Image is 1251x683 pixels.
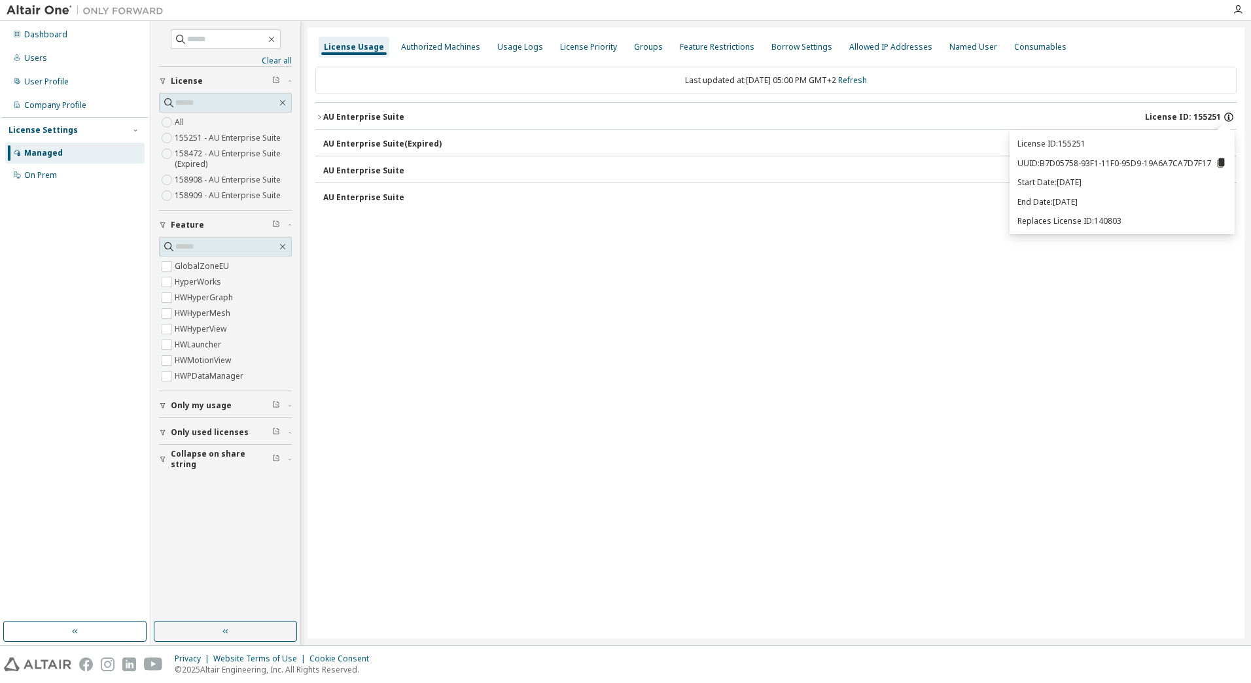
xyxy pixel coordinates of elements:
[159,56,292,66] a: Clear all
[1145,112,1221,122] span: License ID: 155251
[323,139,442,149] div: AU Enterprise Suite (Expired)
[949,42,997,52] div: Named User
[175,654,213,664] div: Privacy
[771,42,832,52] div: Borrow Settings
[1017,138,1227,149] p: License ID: 155251
[272,454,280,464] span: Clear filter
[838,75,867,86] a: Refresh
[560,42,617,52] div: License Priority
[323,183,1237,212] button: AU Enterprise SuiteLicense ID: 158909
[175,337,224,353] label: HWLauncher
[323,112,404,122] div: AU Enterprise Suite
[1017,196,1227,207] p: End Date: [DATE]
[171,427,249,438] span: Only used licenses
[315,103,1237,131] button: AU Enterprise SuiteLicense ID: 155251
[171,449,272,470] span: Collapse on share string
[175,258,232,274] label: GlobalZoneEU
[24,29,67,40] div: Dashboard
[7,4,170,17] img: Altair One
[213,654,309,664] div: Website Terms of Use
[159,211,292,239] button: Feature
[315,67,1237,94] div: Last updated at: [DATE] 05:00 PM GMT+2
[24,170,57,181] div: On Prem
[175,114,186,130] label: All
[849,42,932,52] div: Allowed IP Addresses
[175,321,229,337] label: HWHyperView
[171,76,203,86] span: License
[24,77,69,87] div: User Profile
[24,100,86,111] div: Company Profile
[144,657,163,671] img: youtube.svg
[175,353,234,368] label: HWMotionView
[497,42,543,52] div: Usage Logs
[24,53,47,63] div: Users
[175,306,233,321] label: HWHyperMesh
[4,657,71,671] img: altair_logo.svg
[159,391,292,420] button: Only my usage
[175,664,377,675] p: © 2025 Altair Engineering, Inc. All Rights Reserved.
[101,657,115,671] img: instagram.svg
[324,42,384,52] div: License Usage
[1017,157,1227,169] p: UUID: B7D05758-93F1-11F0-95D9-19A6A7CA7D7F17
[159,67,292,96] button: License
[323,166,404,176] div: AU Enterprise Suite
[401,42,480,52] div: Authorized Machines
[175,146,292,172] label: 158472 - AU Enterprise Suite (Expired)
[1014,42,1066,52] div: Consumables
[272,400,280,411] span: Clear filter
[634,42,663,52] div: Groups
[175,172,283,188] label: 158908 - AU Enterprise Suite
[272,220,280,230] span: Clear filter
[1017,177,1227,188] p: Start Date: [DATE]
[323,156,1237,185] button: AU Enterprise SuiteLicense ID: 158908
[680,42,754,52] div: Feature Restrictions
[171,400,232,411] span: Only my usage
[159,418,292,447] button: Only used licenses
[79,657,93,671] img: facebook.svg
[175,274,224,290] label: HyperWorks
[171,220,204,230] span: Feature
[309,654,377,664] div: Cookie Consent
[175,188,283,203] label: 158909 - AU Enterprise Suite
[1017,215,1227,226] p: Replaces License ID: 140803
[272,76,280,86] span: Clear filter
[323,130,1237,158] button: AU Enterprise Suite(Expired)License ID: 158472
[122,657,136,671] img: linkedin.svg
[159,445,292,474] button: Collapse on share string
[323,192,404,203] div: AU Enterprise Suite
[272,427,280,438] span: Clear filter
[175,368,246,384] label: HWPDataManager
[175,130,283,146] label: 155251 - AU Enterprise Suite
[24,148,63,158] div: Managed
[175,290,236,306] label: HWHyperGraph
[9,125,78,135] div: License Settings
